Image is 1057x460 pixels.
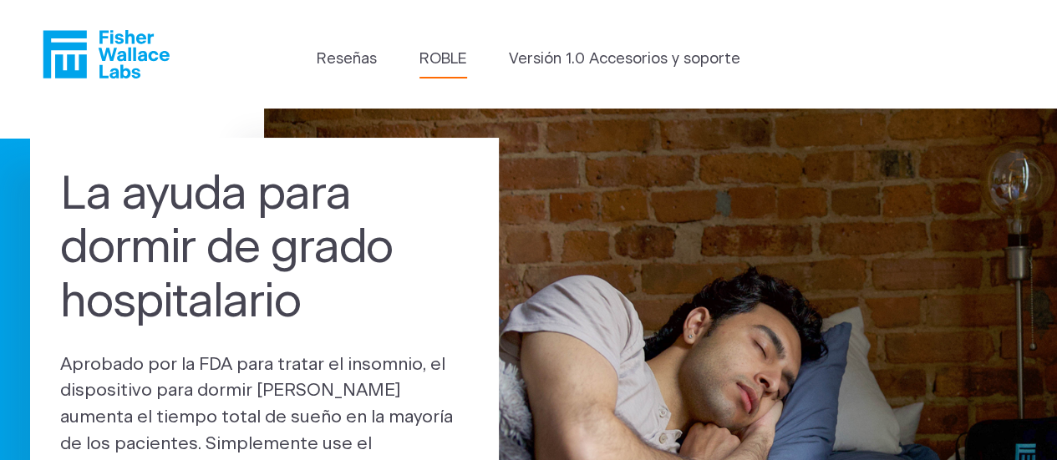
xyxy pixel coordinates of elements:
[509,48,740,71] a: Versión 1.0 Accesorios y soporte
[317,48,377,71] a: Reseñas
[317,52,377,67] font: Reseñas
[43,30,170,78] a: Fisher Wallace
[419,52,467,67] font: ROBLE
[419,48,467,71] a: ROBLE
[509,52,740,67] font: Versión 1.0 Accesorios y soporte
[60,171,393,326] font: La ayuda para dormir de grado hospitalario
